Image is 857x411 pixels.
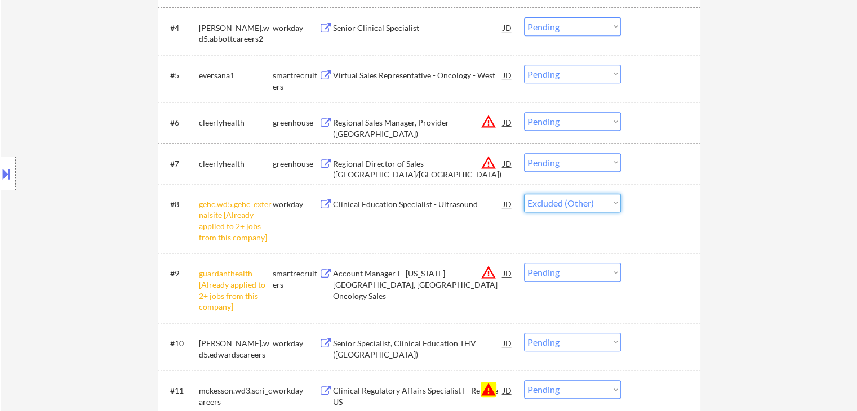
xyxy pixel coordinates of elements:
[502,17,513,38] div: JD
[481,265,496,280] button: warning_amber
[481,382,496,397] button: warning
[199,23,273,44] div: [PERSON_NAME].wd5.abbottcareers2
[333,117,503,139] div: Regional Sales Manager, Provider ([GEOGRAPHIC_DATA])
[199,158,273,169] div: cleerlyhealth
[333,70,503,81] div: Virtual Sales Representative - Oncology - West
[273,199,319,210] div: workday
[199,70,273,81] div: eversana1
[199,268,273,312] div: guardanthealth [Already applied to 2+ jobs from this company]
[502,263,513,283] div: JD
[273,117,319,128] div: greenhouse
[170,385,190,396] div: #11
[333,338,503,360] div: Senior Specialist, Clinical Education THV ([GEOGRAPHIC_DATA])
[273,338,319,349] div: workday
[273,385,319,396] div: workday
[502,153,513,173] div: JD
[199,199,273,243] div: gehc.wd5.gehc_externalsite [Already applied to 2+ jobs from this company]
[481,155,496,171] button: warning_amber
[481,114,496,129] button: warning_amber
[273,158,319,169] div: greenhouse
[273,70,319,92] div: smartrecruiters
[273,23,319,34] div: workday
[333,268,503,301] div: Account Manager I - [US_STATE][GEOGRAPHIC_DATA], [GEOGRAPHIC_DATA] - Oncology Sales
[199,117,273,128] div: cleerlyhealth
[502,380,513,400] div: JD
[502,194,513,214] div: JD
[502,65,513,85] div: JD
[333,23,503,34] div: Senior Clinical Specialist
[333,158,503,180] div: Regional Director of Sales ([GEOGRAPHIC_DATA]/[GEOGRAPHIC_DATA])
[333,385,503,407] div: Clinical Regulatory Affairs Specialist I - Remote US
[170,338,190,349] div: #10
[502,333,513,353] div: JD
[502,112,513,132] div: JD
[273,268,319,290] div: smartrecruiters
[199,338,273,360] div: [PERSON_NAME].wd5.edwardscareers
[333,199,503,210] div: Clinical Education Specialist - Ultrasound
[170,23,190,34] div: #4
[199,385,273,407] div: mckesson.wd3.scri_careers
